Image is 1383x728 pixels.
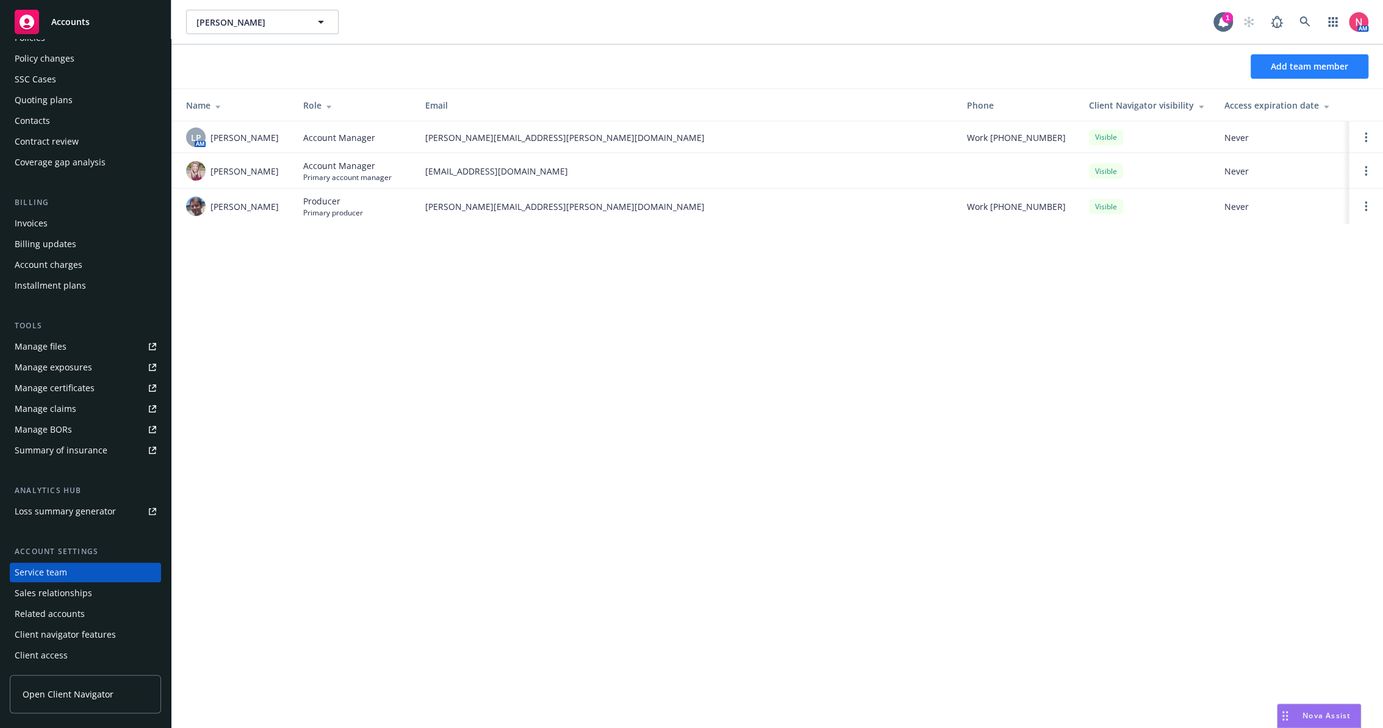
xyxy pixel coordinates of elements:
[1265,10,1289,34] a: Report a Bug
[15,502,116,521] div: Loss summary generator
[1224,165,1339,178] span: Never
[1271,60,1348,72] span: Add team member
[15,337,66,356] div: Manage files
[967,131,1066,144] span: Work [PHONE_NUMBER]
[15,276,86,295] div: Installment plans
[10,255,161,275] a: Account charges
[15,132,79,151] div: Contract review
[15,255,82,275] div: Account charges
[303,131,375,144] span: Account Manager
[15,625,116,644] div: Client navigator features
[15,111,50,131] div: Contacts
[10,604,161,624] a: Related accounts
[10,70,161,89] a: SSC Cases
[15,234,76,254] div: Billing updates
[10,646,161,665] a: Client access
[10,49,161,68] a: Policy changes
[1224,99,1339,112] div: Access expiration date
[15,358,92,377] div: Manage exposures
[967,99,1069,112] div: Phone
[10,90,161,110] a: Quoting plans
[1321,10,1345,34] a: Switch app
[15,563,67,582] div: Service team
[10,234,161,254] a: Billing updates
[10,196,161,209] div: Billing
[10,583,161,603] a: Sales relationships
[10,563,161,582] a: Service team
[10,399,161,419] a: Manage claims
[186,99,284,112] div: Name
[10,320,161,332] div: Tools
[15,49,74,68] div: Policy changes
[1359,164,1373,178] a: Open options
[15,420,72,439] div: Manage BORs
[1224,200,1339,213] span: Never
[1237,10,1261,34] a: Start snowing
[196,16,302,29] span: [PERSON_NAME]
[303,99,406,112] div: Role
[51,17,90,27] span: Accounts
[1224,131,1339,144] span: Never
[425,99,947,112] div: Email
[15,441,107,460] div: Summary of insurance
[1251,54,1368,79] button: Add team member
[10,546,161,558] div: Account settings
[303,172,392,182] span: Primary account manager
[186,10,339,34] button: [PERSON_NAME]
[10,337,161,356] a: Manage files
[10,132,161,151] a: Contract review
[1302,710,1351,721] span: Nova Assist
[210,200,279,213] span: [PERSON_NAME]
[10,420,161,439] a: Manage BORs
[1293,10,1317,34] a: Search
[15,90,73,110] div: Quoting plans
[15,153,106,172] div: Coverage gap analysis
[967,200,1066,213] span: Work [PHONE_NUMBER]
[210,165,279,178] span: [PERSON_NAME]
[1222,12,1233,23] div: 1
[10,485,161,497] div: Analytics hub
[1349,12,1368,32] img: photo
[303,159,392,172] span: Account Manager
[425,131,947,144] span: [PERSON_NAME][EMAIL_ADDRESS][PERSON_NAME][DOMAIN_NAME]
[15,70,56,89] div: SSC Cases
[186,161,206,181] img: photo
[15,604,85,624] div: Related accounts
[10,441,161,460] a: Summary of insurance
[1089,199,1123,214] div: Visible
[10,153,161,172] a: Coverage gap analysis
[210,131,279,144] span: [PERSON_NAME]
[1359,130,1373,145] a: Open options
[15,378,95,398] div: Manage certificates
[15,646,68,665] div: Client access
[15,214,48,233] div: Invoices
[425,165,947,178] span: [EMAIL_ADDRESS][DOMAIN_NAME]
[10,111,161,131] a: Contacts
[303,195,363,207] span: Producer
[1277,704,1361,728] button: Nova Assist
[10,214,161,233] a: Invoices
[15,583,92,603] div: Sales relationships
[1359,199,1373,214] a: Open options
[191,131,201,144] span: LP
[10,502,161,521] a: Loss summary generator
[1089,164,1123,179] div: Visible
[186,196,206,216] img: photo
[10,358,161,377] a: Manage exposures
[303,207,363,218] span: Primary producer
[1089,129,1123,145] div: Visible
[10,625,161,644] a: Client navigator features
[1277,704,1293,727] div: Drag to move
[1089,99,1205,112] div: Client Navigator visibility
[425,200,947,213] span: [PERSON_NAME][EMAIL_ADDRESS][PERSON_NAME][DOMAIN_NAME]
[10,276,161,295] a: Installment plans
[10,5,161,39] a: Accounts
[10,378,161,398] a: Manage certificates
[15,399,76,419] div: Manage claims
[23,688,113,701] span: Open Client Navigator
